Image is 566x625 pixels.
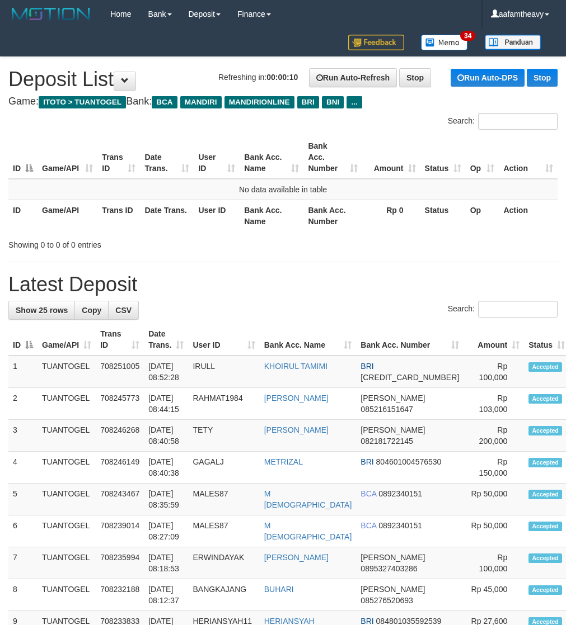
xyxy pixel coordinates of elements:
[240,200,303,231] th: Bank Acc. Name
[361,521,376,530] span: BCA
[38,356,96,388] td: TUANTOGEL
[96,515,144,547] td: 708239014
[499,136,558,179] th: Action: activate to sort column ascending
[188,356,259,388] td: IRULL
[464,324,524,356] th: Amount: activate to sort column ascending
[322,96,344,108] span: BNI
[361,489,376,498] span: BCA
[144,515,188,547] td: [DATE] 08:27:09
[96,420,144,452] td: 708246268
[144,388,188,420] td: [DATE] 08:44:15
[194,200,240,231] th: User ID
[361,425,425,434] span: [PERSON_NAME]
[376,457,442,466] span: Copy 804601004576530 to clipboard
[528,394,562,404] span: Accepted
[264,362,328,371] a: KHOIRUL TAMIMI
[140,136,194,179] th: Date Trans.: activate to sort column ascending
[528,553,562,563] span: Accepted
[362,136,420,179] th: Amount: activate to sort column ascending
[309,68,397,87] a: Run Auto-Refresh
[8,356,38,388] td: 1
[448,301,558,318] label: Search:
[378,489,422,498] span: Copy 0892340151 to clipboard
[451,69,525,87] a: Run Auto-DPS
[464,484,524,515] td: Rp 50,000
[188,388,259,420] td: RAHMAT1984
[528,585,562,595] span: Accepted
[464,388,524,420] td: Rp 103,000
[38,547,96,579] td: TUANTOGEL
[144,547,188,579] td: [DATE] 08:18:53
[188,484,259,515] td: MALES87
[38,452,96,484] td: TUANTOGEL
[361,373,459,382] span: Copy 599501032635538 to clipboard
[478,113,558,130] input: Search:
[361,553,425,562] span: [PERSON_NAME]
[8,179,558,200] td: No data available in table
[528,522,562,531] span: Accepted
[8,68,558,91] h1: Deposit List
[464,579,524,611] td: Rp 45,000
[188,452,259,484] td: GAGALJ
[188,515,259,547] td: MALES87
[362,200,420,231] th: Rp 0
[485,35,541,50] img: panduan.png
[361,596,413,605] span: Copy 085276520693 to clipboard
[194,136,240,179] th: User ID: activate to sort column ascending
[224,96,294,108] span: MANDIRIONLINE
[188,547,259,579] td: ERWINDAYAK
[361,362,373,371] span: BRI
[8,324,38,356] th: ID: activate to sort column descending
[144,324,188,356] th: Date Trans.: activate to sort column ascending
[478,301,558,318] input: Search:
[8,420,38,452] td: 3
[96,388,144,420] td: 708245773
[38,200,97,231] th: Game/API
[8,6,93,22] img: MOTION_logo.png
[420,200,466,231] th: Status
[399,68,431,87] a: Stop
[188,324,259,356] th: User ID: activate to sort column ascending
[264,553,329,562] a: [PERSON_NAME]
[528,426,562,435] span: Accepted
[264,394,329,403] a: [PERSON_NAME]
[528,490,562,499] span: Accepted
[8,200,38,231] th: ID
[38,515,96,547] td: TUANTOGEL
[82,306,101,315] span: Copy
[8,388,38,420] td: 2
[97,200,140,231] th: Trans ID
[264,425,329,434] a: [PERSON_NAME]
[527,69,558,87] a: Stop
[8,547,38,579] td: 7
[144,484,188,515] td: [DATE] 08:35:59
[144,452,188,484] td: [DATE] 08:40:38
[297,96,319,108] span: BRI
[528,458,562,467] span: Accepted
[528,362,562,372] span: Accepted
[8,484,38,515] td: 5
[38,136,97,179] th: Game/API: activate to sort column ascending
[464,420,524,452] td: Rp 200,000
[144,579,188,611] td: [DATE] 08:12:37
[96,452,144,484] td: 708246149
[464,515,524,547] td: Rp 50,000
[8,579,38,611] td: 8
[264,457,303,466] a: METRIZAL
[108,301,139,320] a: CSV
[144,420,188,452] td: [DATE] 08:40:58
[188,420,259,452] td: TETY
[97,136,140,179] th: Trans ID: activate to sort column ascending
[348,35,404,50] img: Feedback.jpg
[448,113,558,130] label: Search:
[38,579,96,611] td: TUANTOGEL
[8,235,227,250] div: Showing 0 to 0 of 0 entries
[361,564,417,573] span: Copy 0895327403286 to clipboard
[8,273,558,296] h1: Latest Deposit
[266,73,298,82] strong: 00:00:10
[96,356,144,388] td: 708251005
[361,585,425,594] span: [PERSON_NAME]
[378,521,422,530] span: Copy 0892340151 to clipboard
[361,437,413,446] span: Copy 082181722145 to clipboard
[421,35,468,50] img: Button%20Memo.svg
